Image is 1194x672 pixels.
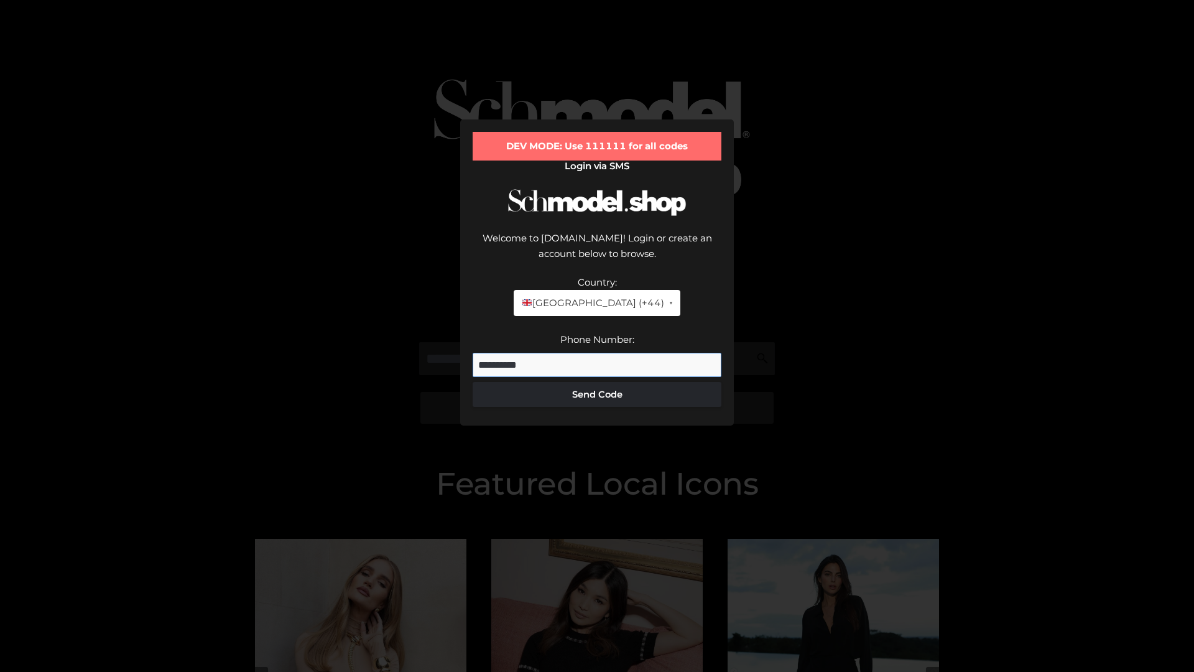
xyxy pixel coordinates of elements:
[473,161,721,172] h2: Login via SMS
[473,230,721,274] div: Welcome to [DOMAIN_NAME]! Login or create an account below to browse.
[560,334,634,345] label: Phone Number:
[504,178,690,227] img: Schmodel Logo
[473,382,721,407] button: Send Code
[578,276,617,288] label: Country:
[522,298,532,307] img: 🇬🇧
[521,295,664,311] span: [GEOGRAPHIC_DATA] (+44)
[473,132,721,161] div: DEV MODE: Use 111111 for all codes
